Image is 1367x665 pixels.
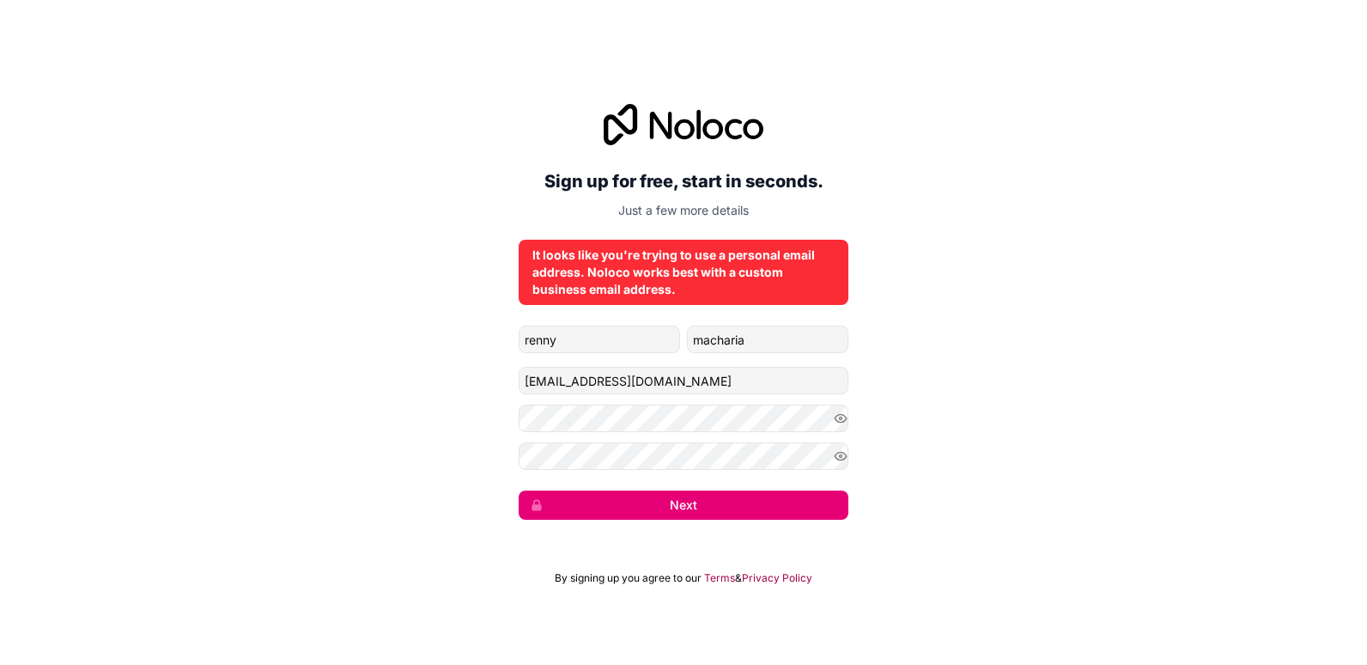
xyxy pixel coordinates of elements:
button: Next [519,491,848,520]
input: Password [519,405,848,432]
span: By signing up you agree to our [555,571,702,585]
a: Privacy Policy [742,571,812,585]
a: Terms [704,571,735,585]
input: Email address [519,367,848,394]
input: Confirm password [519,442,848,470]
p: Just a few more details [519,202,848,219]
span: & [735,571,742,585]
input: family-name [687,326,848,353]
input: given-name [519,326,680,353]
div: It looks like you're trying to use a personal email address. Noloco works best with a custom busi... [532,247,835,298]
h2: Sign up for free, start in seconds. [519,166,848,197]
